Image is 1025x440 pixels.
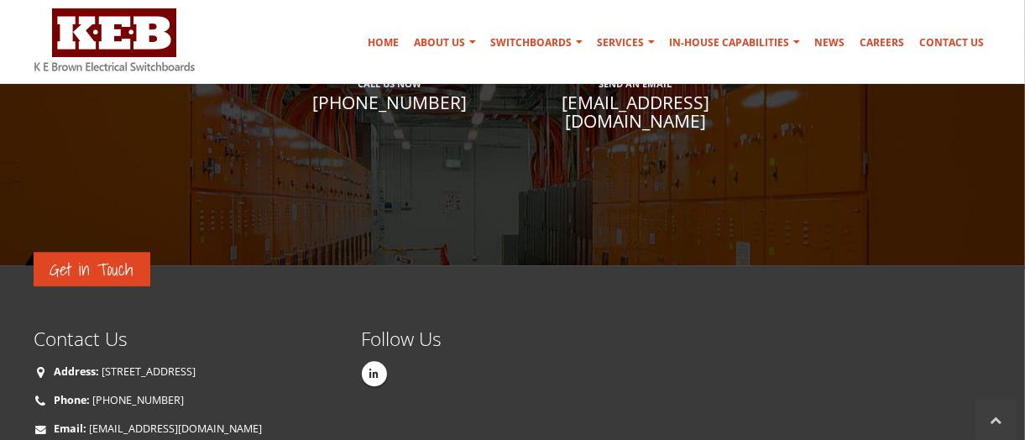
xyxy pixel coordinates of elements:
[808,26,852,60] a: News
[34,327,337,350] h4: Contact Us
[280,93,500,112] span: [PHONE_NUMBER]
[663,26,807,60] a: In-house Capabilities
[591,26,662,60] a: Services
[854,26,912,60] a: Careers
[50,255,133,283] span: Get in Touch
[362,327,500,350] h4: Follow Us
[90,422,263,436] a: [EMAIL_ADDRESS][DOMAIN_NAME]
[55,393,91,407] strong: Phone:
[55,364,100,379] strong: Address:
[526,93,746,130] span: [EMAIL_ADDRESS][DOMAIN_NAME]
[526,34,746,155] a: Send An Email [EMAIL_ADDRESS][DOMAIN_NAME]
[408,26,483,60] a: About Us
[362,361,387,386] a: Linkedin
[280,34,500,137] a: Call Us Now [PHONE_NUMBER]
[93,393,185,407] a: [PHONE_NUMBER]
[55,422,87,436] strong: Email:
[102,364,196,379] a: [STREET_ADDRESS]
[34,8,195,71] img: K E Brown Electrical Switchboards
[484,26,589,60] a: Switchboards
[913,26,991,60] a: Contact Us
[362,26,406,60] a: Home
